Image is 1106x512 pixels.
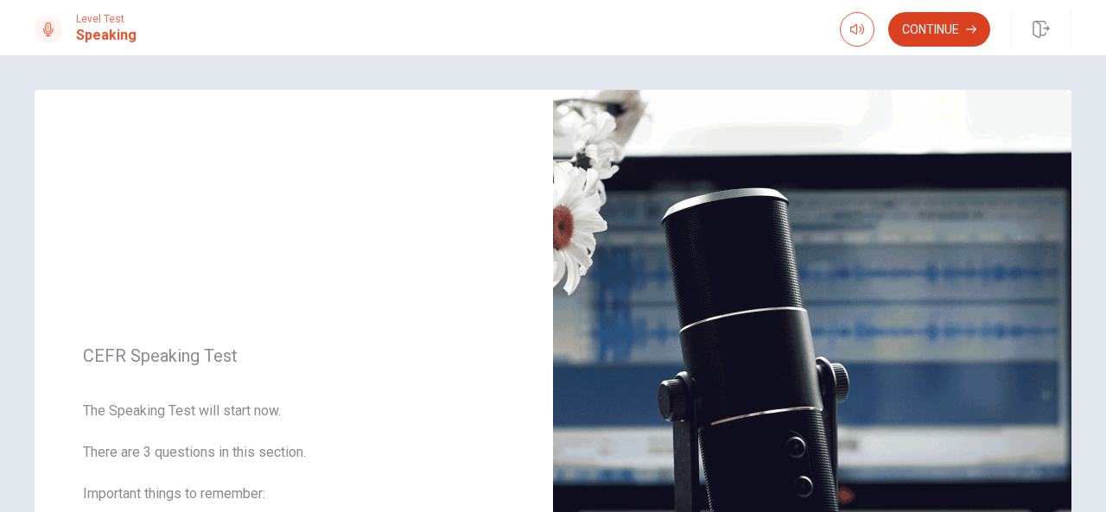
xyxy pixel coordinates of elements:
button: Continue [888,12,990,47]
span: CEFR Speaking Test [83,345,505,366]
span: Level Test [76,13,137,25]
h1: Speaking [76,25,137,46]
